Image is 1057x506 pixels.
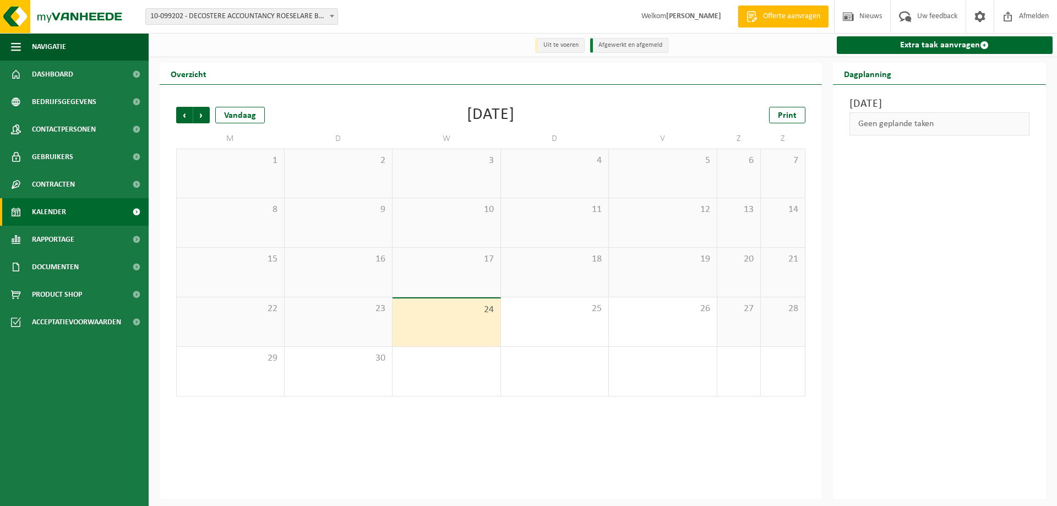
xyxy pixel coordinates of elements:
h2: Overzicht [160,63,217,84]
span: 23 [290,303,387,315]
span: Gebruikers [32,143,73,171]
span: 7 [766,155,799,167]
div: Geen geplande taken [849,112,1030,135]
span: 29 [182,352,279,364]
td: M [176,129,285,149]
span: 1 [182,155,279,167]
span: 12 [614,204,711,216]
span: 30 [290,352,387,364]
div: [DATE] [467,107,515,123]
td: V [609,129,717,149]
span: 21 [766,253,799,265]
li: Afgewerkt en afgemeld [590,38,668,53]
a: Extra taak aanvragen [837,36,1053,54]
td: Z [761,129,805,149]
li: Uit te voeren [535,38,585,53]
span: 15 [182,253,279,265]
td: Z [717,129,761,149]
span: Navigatie [32,33,66,61]
span: 14 [766,204,799,216]
span: 10-099202 - DECOSTERE ACCOUNTANCY ROESELARE BV - ROESELARE [145,8,338,25]
span: Bedrijfsgegevens [32,88,96,116]
span: 24 [398,304,495,316]
span: 16 [290,253,387,265]
span: Contactpersonen [32,116,96,143]
span: 13 [723,204,755,216]
span: 2 [290,155,387,167]
span: Documenten [32,253,79,281]
span: 11 [506,204,603,216]
span: 9 [290,204,387,216]
span: 10-099202 - DECOSTERE ACCOUNTANCY ROESELARE BV - ROESELARE [146,9,337,24]
span: 27 [723,303,755,315]
span: Vorige [176,107,193,123]
span: 10 [398,204,495,216]
h2: Dagplanning [833,63,902,84]
span: Volgende [193,107,210,123]
span: 5 [614,155,711,167]
span: 22 [182,303,279,315]
span: Acceptatievoorwaarden [32,308,121,336]
span: 17 [398,253,495,265]
strong: [PERSON_NAME] [666,12,721,20]
span: 8 [182,204,279,216]
h3: [DATE] [849,96,1030,112]
span: 6 [723,155,755,167]
td: D [501,129,609,149]
span: 26 [614,303,711,315]
span: 19 [614,253,711,265]
span: 3 [398,155,495,167]
span: Contracten [32,171,75,198]
span: Print [778,111,797,120]
td: W [393,129,501,149]
a: Offerte aanvragen [738,6,829,28]
div: Vandaag [215,107,265,123]
span: 28 [766,303,799,315]
span: 4 [506,155,603,167]
span: Product Shop [32,281,82,308]
span: Rapportage [32,226,74,253]
td: D [285,129,393,149]
span: 20 [723,253,755,265]
span: Kalender [32,198,66,226]
a: Print [769,107,805,123]
span: 18 [506,253,603,265]
span: 25 [506,303,603,315]
span: Dashboard [32,61,73,88]
span: Offerte aanvragen [760,11,823,22]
